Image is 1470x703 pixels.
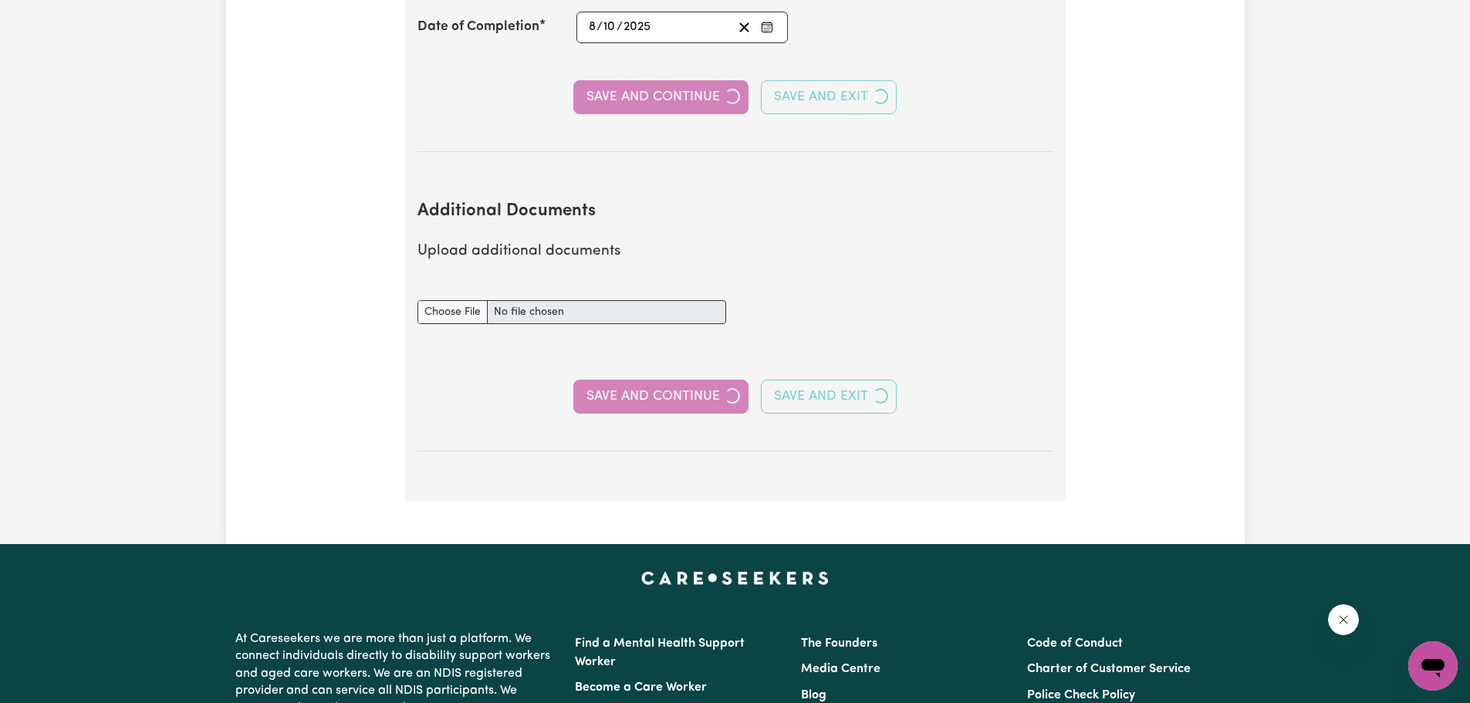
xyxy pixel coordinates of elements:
[756,17,778,38] button: Enter the Date of Completion of your Infection Prevention and Control Training
[732,17,756,38] button: Clear date
[417,17,539,37] label: Date of Completion
[9,11,93,23] span: Need any help?
[801,689,826,701] a: Blog
[417,241,1053,263] p: Upload additional documents
[1328,604,1359,635] iframe: Close message
[575,637,745,668] a: Find a Mental Health Support Worker
[417,201,1053,222] h2: Additional Documents
[623,17,652,38] input: ----
[603,17,617,38] input: --
[588,17,596,38] input: --
[1408,641,1458,691] iframe: Button to launch messaging window
[641,572,829,584] a: Careseekers home page
[801,637,877,650] a: The Founders
[801,663,880,675] a: Media Centre
[1027,663,1191,675] a: Charter of Customer Service
[1027,637,1123,650] a: Code of Conduct
[575,681,707,694] a: Become a Care Worker
[617,20,623,34] span: /
[1027,689,1135,701] a: Police Check Policy
[596,20,603,34] span: /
